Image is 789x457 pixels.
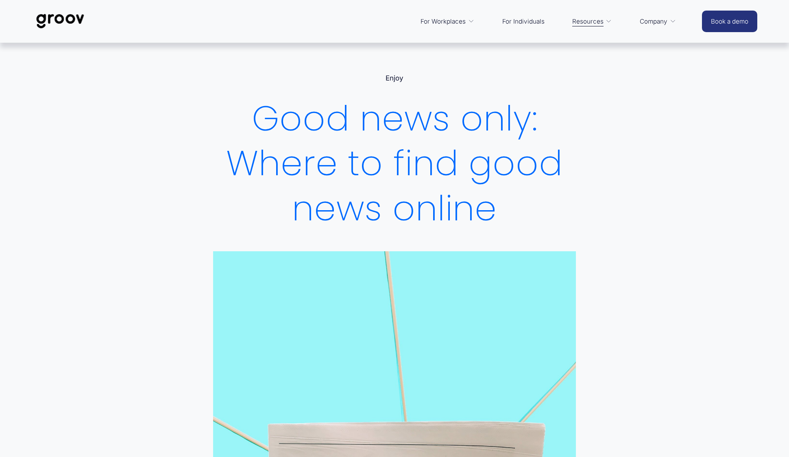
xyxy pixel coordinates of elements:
[386,74,403,82] a: Enjoy
[498,12,549,31] a: For Individuals
[416,12,478,31] a: folder dropdown
[702,11,757,32] a: Book a demo
[213,96,576,231] h1: Good news only: Where to find good news online
[572,16,604,27] span: Resources
[640,16,667,27] span: Company
[421,16,466,27] span: For Workplaces
[32,8,89,35] img: Groov | Workplace Science Platform | Unlock Performance | Drive Results
[568,12,616,31] a: folder dropdown
[636,12,680,31] a: folder dropdown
